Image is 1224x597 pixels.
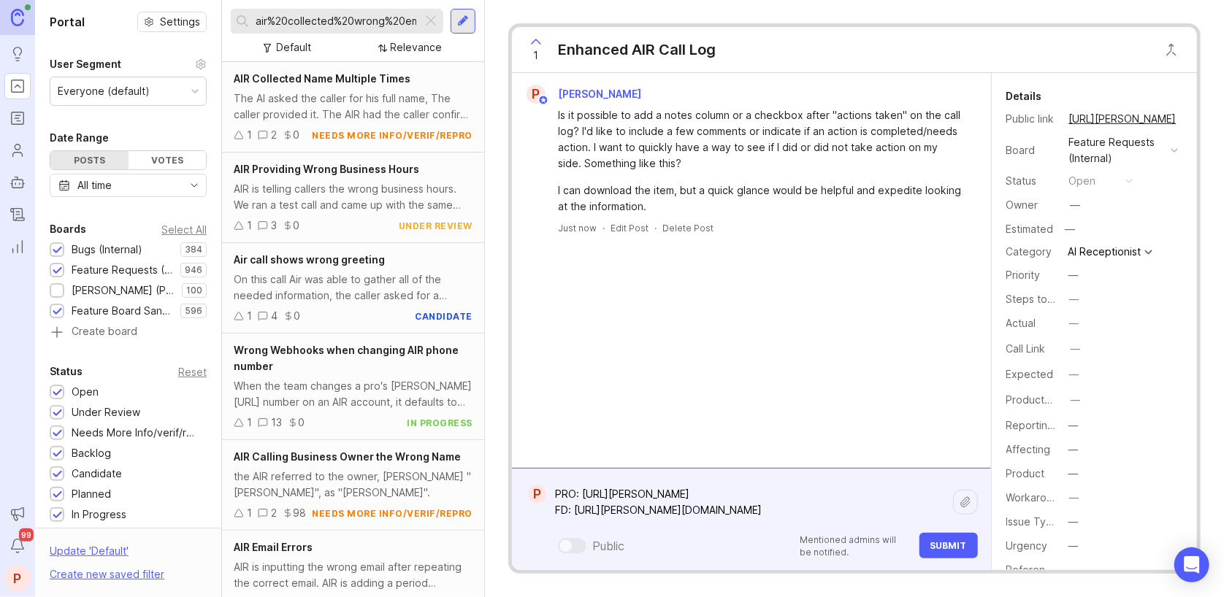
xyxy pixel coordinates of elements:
div: 1 [247,308,252,324]
div: Planned [72,486,111,502]
a: Portal [4,73,31,99]
p: 596 [185,305,202,317]
button: Submit [919,533,978,558]
button: P [4,565,31,591]
div: Update ' Default ' [50,543,129,566]
div: · [654,222,657,234]
div: Recently Released [72,527,164,543]
svg: toggle icon [183,180,206,191]
label: Issue Type [1006,515,1060,528]
div: — [1068,466,1079,482]
label: Affecting [1006,443,1051,455]
label: ProductboardID [1006,393,1084,406]
div: 0 [294,308,300,324]
a: Just now [558,222,597,234]
button: Settings [137,12,207,32]
button: Steps to Reproduce [1065,290,1084,309]
div: [PERSON_NAME] (Public) [72,282,175,298]
div: — [1069,291,1079,307]
a: Wrong Webhooks when changing AIR phone numberWhen the team changes a pro's [PERSON_NAME][URL] num... [222,334,484,440]
div: — [1068,514,1079,530]
div: Default [277,39,312,55]
div: Owner [1006,197,1057,213]
button: Workaround [1065,488,1084,507]
a: Air call shows wrong greetingOn this call Air was able to gather all of the needed information, t... [222,243,484,334]
div: 0 [293,127,299,143]
div: Open [72,384,99,400]
button: Close button [1157,35,1186,64]
div: All time [77,177,112,193]
div: When the team changes a pro's [PERSON_NAME][URL] number on an AIR account, it defaults to VR webh... [234,378,473,410]
div: — [1071,197,1081,213]
button: ProductboardID [1066,390,1085,409]
div: Relevance [391,39,443,55]
div: Boards [50,220,86,238]
div: 3 [271,217,277,234]
div: — [1061,220,1080,239]
label: Actual [1006,317,1036,329]
div: — [1069,490,1079,506]
div: Under Review [72,404,140,420]
h1: Portal [50,13,85,31]
label: Call Link [1006,342,1046,355]
span: Submit [930,540,967,551]
a: AIR Collected Name Multiple TimesThe AI asked the caller for his full name, The caller provided i... [222,62,484,153]
div: 4 [271,308,278,324]
a: Create board [50,326,207,339]
div: Status [1006,173,1057,189]
div: On this call Air was able to gather all of the needed information, the caller asked for a doctor ... [234,271,473,304]
a: Roadmaps [4,105,31,131]
a: P[PERSON_NAME] [518,85,653,104]
div: Enhanced AIR Call Log [558,39,716,60]
div: Feature Board Sandbox [DATE] [72,303,173,319]
div: User Segment [50,55,121,73]
textarea: PRO: [URL][PERSON_NAME] FD: [URL][PERSON_NAME][DOMAIN_NAME] [546,480,953,524]
div: Everyone (default) [58,83,150,99]
label: Reference(s) [1006,563,1071,576]
div: — [1069,366,1079,382]
div: — [1068,442,1079,458]
div: — [1068,267,1079,283]
div: P [527,85,546,104]
div: candidate [416,310,473,323]
p: 100 [186,285,202,296]
div: needs more info/verif/repro [313,129,473,142]
div: Posts [50,151,129,169]
div: Category [1006,244,1057,260]
button: Actual [1065,314,1084,333]
div: Is it possible to add a notes column or a checkbox after "actions taken" on the call log? I'd lik... [558,107,962,172]
label: Priority [1006,269,1041,281]
div: — [1071,392,1081,408]
span: [PERSON_NAME] [558,88,641,100]
div: The AI asked the caller for his full name, The caller provided it. The AIR had the caller confirm... [234,90,473,123]
div: — [1068,538,1079,554]
div: 2 [271,127,277,143]
div: Status [50,363,83,380]
div: — [1069,562,1079,578]
span: Settings [160,15,200,29]
div: Needs More Info/verif/repro [72,425,199,441]
div: 1 [247,505,252,521]
div: under review [399,220,473,232]
span: 1 [534,47,539,63]
div: — [1069,315,1079,331]
span: Wrong Webhooks when changing AIR phone number [234,344,459,372]
div: 13 [271,415,282,431]
a: [URL][PERSON_NAME] [1065,109,1181,128]
div: 0 [298,415,305,431]
label: Product [1006,467,1045,479]
button: Announcements [4,501,31,527]
img: member badge [538,95,549,106]
button: Expected [1065,365,1084,384]
div: Board [1006,142,1057,158]
div: AIR is inputting the wrong email after repeating the correct email. AIR is adding a period betwee... [234,559,473,591]
div: Public link [1006,111,1057,127]
div: Edit Post [611,222,649,234]
div: In Progress [72,507,126,523]
p: 384 [185,244,202,255]
div: · [603,222,605,234]
div: Open Intercom Messenger [1174,547,1209,582]
label: Urgency [1006,539,1048,552]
